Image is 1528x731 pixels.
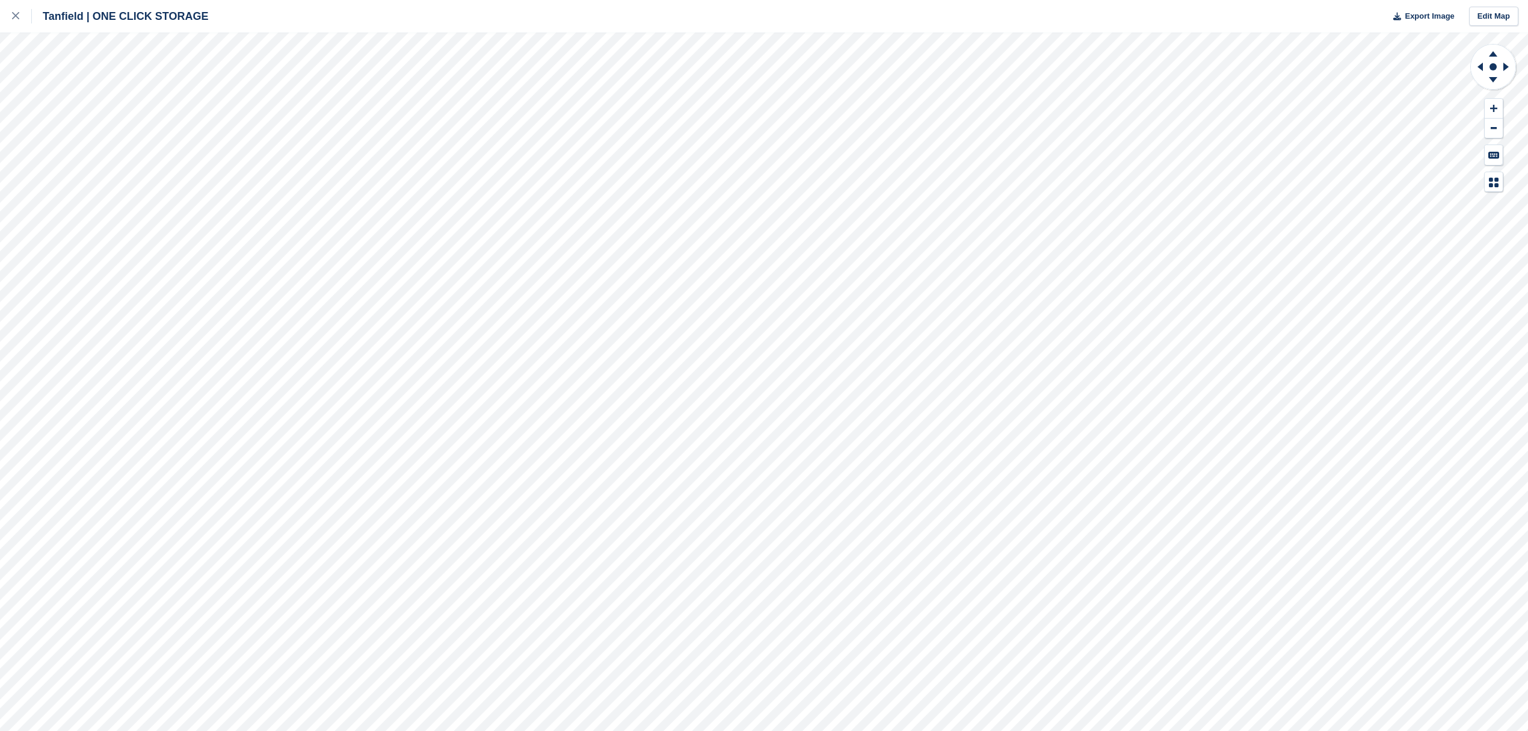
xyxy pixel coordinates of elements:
button: Export Image [1386,7,1455,26]
button: Zoom In [1485,99,1503,119]
span: Export Image [1405,10,1454,22]
button: Zoom Out [1485,119,1503,138]
button: Keyboard Shortcuts [1485,145,1503,165]
div: Tanfield | ONE CLICK STORAGE [32,9,208,23]
button: Map Legend [1485,172,1503,192]
a: Edit Map [1469,7,1518,26]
